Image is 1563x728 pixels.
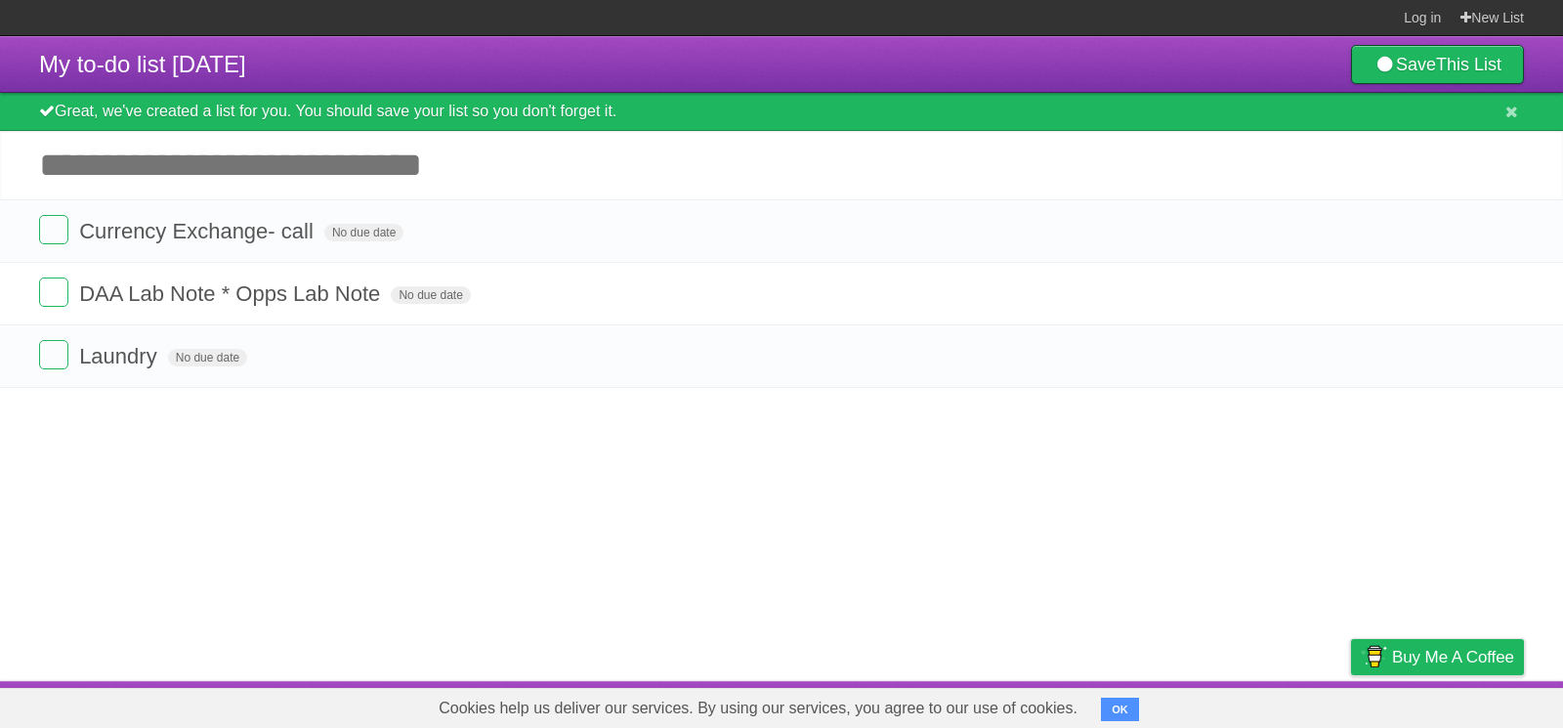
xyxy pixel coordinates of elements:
[1401,686,1524,723] a: Suggest a feature
[39,340,68,369] label: Done
[39,51,246,77] span: My to-do list [DATE]
[419,689,1097,728] span: Cookies help us deliver our services. By using our services, you agree to our use of cookies.
[1101,698,1139,721] button: OK
[79,219,318,243] span: Currency Exchange- call
[1156,686,1235,723] a: Developers
[39,278,68,307] label: Done
[1361,640,1387,673] img: Buy me a coffee
[1392,640,1514,674] span: Buy me a coffee
[1091,686,1132,723] a: About
[79,344,162,368] span: Laundry
[79,281,385,306] span: DAA Lab Note * Opps Lab Note
[324,224,403,241] span: No due date
[39,215,68,244] label: Done
[168,349,247,366] span: No due date
[1436,55,1501,74] b: This List
[1351,639,1524,675] a: Buy me a coffee
[1259,686,1302,723] a: Terms
[391,286,470,304] span: No due date
[1326,686,1376,723] a: Privacy
[1351,45,1524,84] a: SaveThis List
